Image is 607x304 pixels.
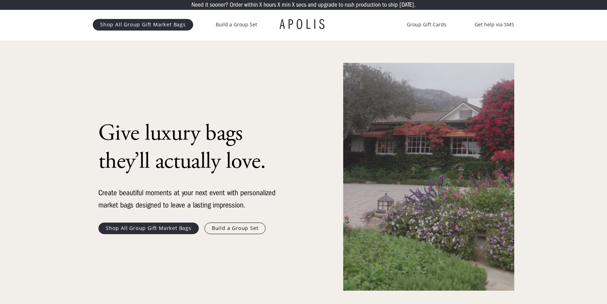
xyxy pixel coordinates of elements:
[475,20,514,29] a: Get help via SMS
[93,19,193,30] a: Shop All Group Gift Market Bags
[191,2,258,8] p: Need it sooner? Order within
[296,2,306,8] p: secs
[98,119,281,176] h1: Give luxury bags they’ll actually love.
[308,2,416,8] p: and upgrade to rush production to ship [DATE].
[204,223,266,234] a: Build a Group Set
[259,2,262,8] p: X
[292,2,295,8] p: X
[280,18,327,32] a: APOLIS
[282,2,291,8] p: min
[98,223,199,234] a: Shop All Group Gift Market Bags
[98,187,281,211] div: Create beautiful moments at your next event with personalized market bags designed to leave a las...
[407,20,446,29] a: Group Gift Cards
[263,2,276,8] p: hours
[278,2,280,8] p: X
[216,20,257,29] a: Build a Group Set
